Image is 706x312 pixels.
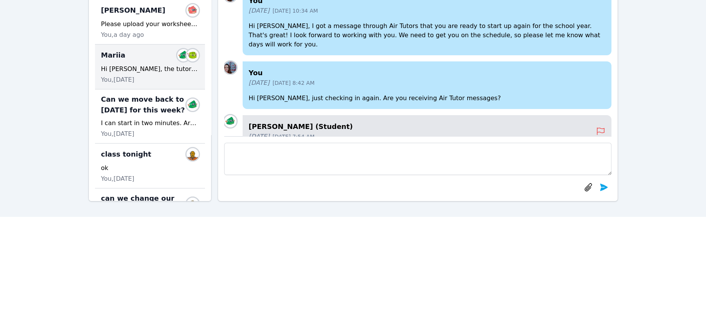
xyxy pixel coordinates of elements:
span: [PERSON_NAME] [101,5,165,16]
span: You, [DATE] [101,129,135,139]
span: [DATE] [249,132,270,141]
div: can we change our meeting time?Tyler MullerOK thank youYou,[DATE] [95,188,205,243]
span: Can we move back to [DATE] for this week? [101,94,190,116]
div: MariiaMariia ZenkevichKseniia ZinkevichHi [PERSON_NAME], the tutor request stated that is was for... [95,45,205,89]
img: Tyler Muller [186,198,199,210]
img: Alanda Alonso [186,4,199,17]
div: I can start in two minutes. Are you ready? [101,119,199,128]
p: Hi [PERSON_NAME], just checking in again. Are you receiving Air Tutor messages? [249,94,605,103]
div: Hi [PERSON_NAME], the tutor request stated that is was for general homework help - any subject. I... [101,64,199,74]
span: You, [DATE] [101,75,135,84]
p: Hi [PERSON_NAME], I got a message through Air Tutors that you are ready to start up again for the... [249,21,605,49]
img: Mariia Zenkevich [224,115,236,127]
span: Mariia [101,50,125,61]
img: Tyler Muller [186,148,199,160]
div: Please upload your worksheets here [101,20,199,29]
img: Kseniia Zinkevich [186,49,199,61]
span: [DATE] 8:42 AM [273,79,315,87]
span: You, [DATE] [101,174,135,183]
span: [DATE] [249,6,270,15]
span: class tonight [101,149,152,160]
div: ok [101,163,199,173]
div: Can we move back to [DATE] for this week?Mariia ZenkevichI can start in two minutes. Are you read... [95,89,205,144]
h4: [PERSON_NAME] (Student) [249,121,596,132]
span: [DATE] 10:34 AM [273,7,318,15]
img: Mariia Zenkevich [177,49,190,61]
img: Leah Hoff [224,61,236,74]
span: You, a day ago [101,30,144,40]
h4: You [249,68,605,78]
img: Mariia Zenkevich [186,99,199,111]
div: class tonightTyler MullerokYou,[DATE] [95,144,205,188]
span: [DATE] [249,78,270,87]
span: can we change our meeting time? [101,193,190,215]
span: [DATE] 7:54 AM [273,133,315,140]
